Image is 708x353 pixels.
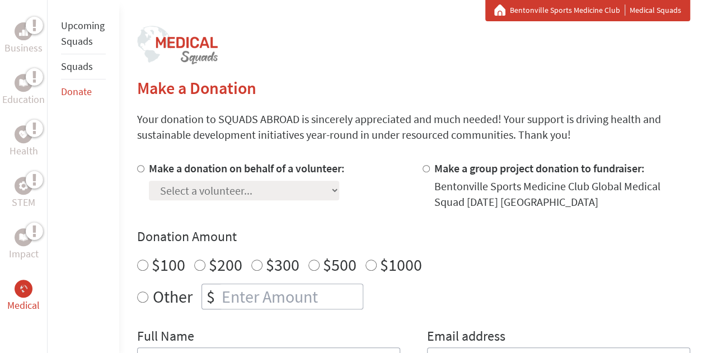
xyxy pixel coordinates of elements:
a: HealthHealth [10,125,38,159]
img: logo-medical-squads.png [137,26,218,64]
label: Other [153,284,193,309]
p: Impact [9,246,39,262]
div: Health [15,125,32,143]
a: Bentonville Sports Medicine Club [510,4,625,16]
div: $ [202,284,219,309]
label: $100 [152,254,185,275]
a: Donate [61,85,92,98]
p: Education [2,92,45,107]
img: Business [19,27,28,36]
li: Squads [61,54,106,79]
div: STEM [15,177,32,195]
label: $500 [323,254,357,275]
a: Squads [61,60,93,73]
a: STEMSTEM [12,177,35,210]
img: STEM [19,181,28,190]
div: Business [15,22,32,40]
div: Education [15,74,32,92]
input: Enter Amount [219,284,363,309]
img: Health [19,130,28,138]
li: Donate [61,79,106,104]
a: MedicalMedical [7,280,40,313]
img: Education [19,79,28,87]
div: Impact [15,228,32,246]
div: Bentonville Sports Medicine Club Global Medical Squad [DATE] [GEOGRAPHIC_DATA] [434,178,690,210]
p: Medical [7,298,40,313]
div: Medical [15,280,32,298]
h2: Make a Donation [137,78,690,98]
li: Upcoming Squads [61,13,106,54]
label: $200 [209,254,242,275]
p: Your donation to SQUADS ABROAD is sincerely appreciated and much needed! Your support is driving ... [137,111,690,143]
img: Impact [19,233,28,241]
label: Email address [427,327,505,347]
label: Make a donation on behalf of a volunteer: [149,161,345,175]
p: Health [10,143,38,159]
h4: Donation Amount [137,228,690,246]
img: Medical [19,284,28,293]
a: BusinessBusiness [4,22,43,56]
label: $300 [266,254,299,275]
div: Medical Squads [494,4,681,16]
a: EducationEducation [2,74,45,107]
label: $1000 [380,254,422,275]
label: Full Name [137,327,194,347]
p: STEM [12,195,35,210]
p: Business [4,40,43,56]
label: Make a group project donation to fundraiser: [434,161,645,175]
a: Upcoming Squads [61,19,105,48]
a: ImpactImpact [9,228,39,262]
